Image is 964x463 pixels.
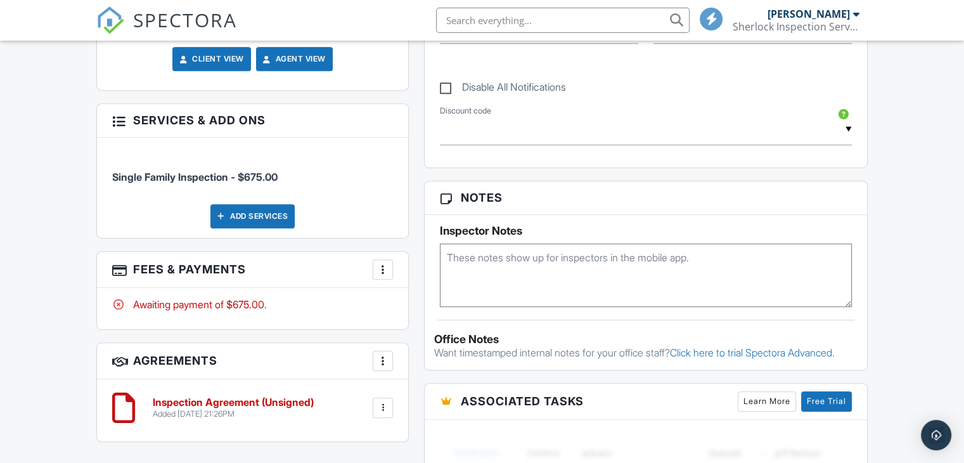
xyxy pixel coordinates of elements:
span: Associated Tasks [461,393,584,410]
a: SPECTORA [96,17,237,44]
h3: Services & Add ons [97,104,408,137]
a: Click here to trial Spectora Advanced. [670,346,835,359]
div: Office Notes [434,333,858,346]
h3: Agreements [97,343,408,379]
div: Sherlock Inspection Services LLC [733,20,859,33]
span: Single Family Inspection - $675.00 [112,171,278,183]
a: Agent View [260,53,326,65]
input: Search everything... [436,8,690,33]
a: Learn More [738,391,796,412]
img: The Best Home Inspection Software - Spectora [96,6,124,34]
div: Awaiting payment of $675.00. [112,297,393,311]
label: Disable All Notifications [440,81,566,97]
h3: Notes [425,181,867,214]
h5: Inspector Notes [440,225,852,237]
div: Added [DATE] 21:26PM [153,409,314,419]
div: Open Intercom Messenger [921,420,951,450]
p: Want timestamped internal notes for your office staff? [434,346,858,360]
h6: Inspection Agreement (Unsigned) [153,397,314,408]
h3: Fees & Payments [97,252,408,288]
div: [PERSON_NAME] [768,8,850,20]
li: Service: Single Family Inspection [112,147,393,194]
a: Free Trial [801,391,852,412]
label: Discount code [440,105,491,117]
span: SPECTORA [133,6,237,33]
a: Inspection Agreement (Unsigned) Added [DATE] 21:26PM [153,397,314,419]
a: Client View [177,53,244,65]
div: Add Services [210,204,295,228]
